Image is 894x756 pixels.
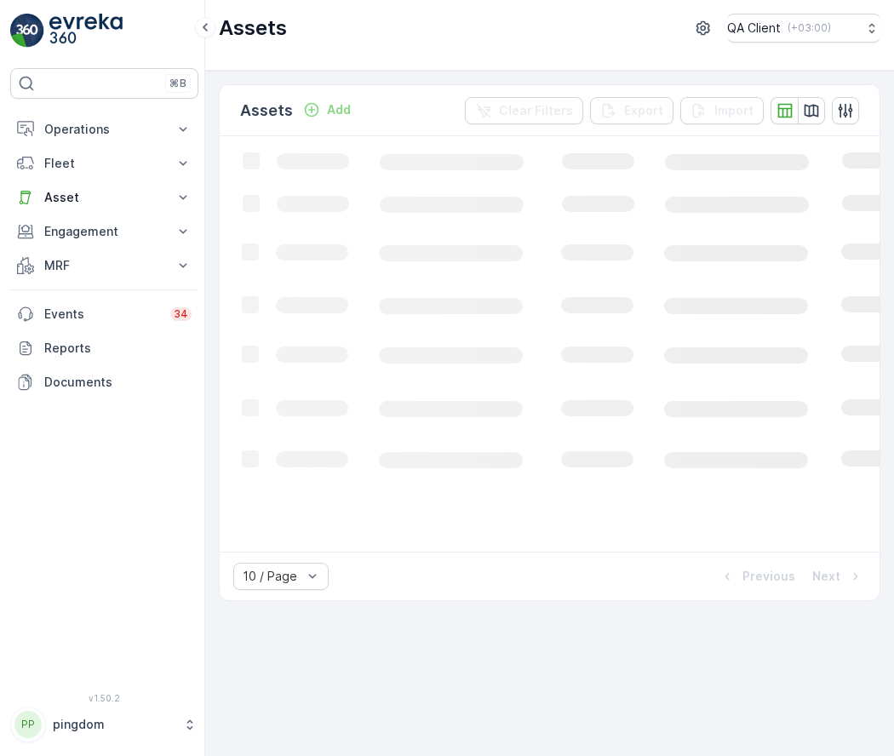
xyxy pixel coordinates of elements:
p: pingdom [53,716,175,733]
button: Add [296,100,358,120]
p: Export [624,102,663,119]
button: Previous [717,566,797,587]
p: Engagement [44,223,164,240]
p: QA Client [727,20,781,37]
p: Reports [44,340,192,357]
a: Reports [10,331,198,365]
p: Fleet [44,155,164,172]
div: PP [14,711,42,738]
p: Next [812,568,840,585]
p: Assets [219,14,287,42]
a: Documents [10,365,198,399]
p: MRF [44,257,164,274]
button: Clear Filters [465,97,583,124]
img: logo_light-DOdMpM7g.png [49,14,123,48]
span: v 1.50.2 [10,693,198,703]
button: Export [590,97,673,124]
button: QA Client(+03:00) [727,14,880,43]
p: Add [327,101,351,118]
p: Clear Filters [499,102,573,119]
p: ⌘B [169,77,186,90]
button: Asset [10,180,198,215]
a: Events34 [10,297,198,331]
button: MRF [10,249,198,283]
button: Import [680,97,764,124]
button: Next [811,566,866,587]
img: logo [10,14,44,48]
button: Operations [10,112,198,146]
p: Import [714,102,754,119]
p: ( +03:00 ) [788,21,831,35]
p: Events [44,306,160,323]
p: 34 [174,307,188,321]
button: Engagement [10,215,198,249]
button: PPpingdom [10,707,198,742]
p: Documents [44,374,192,391]
p: Assets [240,99,293,123]
p: Operations [44,121,164,138]
button: Fleet [10,146,198,180]
p: Asset [44,189,164,206]
p: Previous [742,568,795,585]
